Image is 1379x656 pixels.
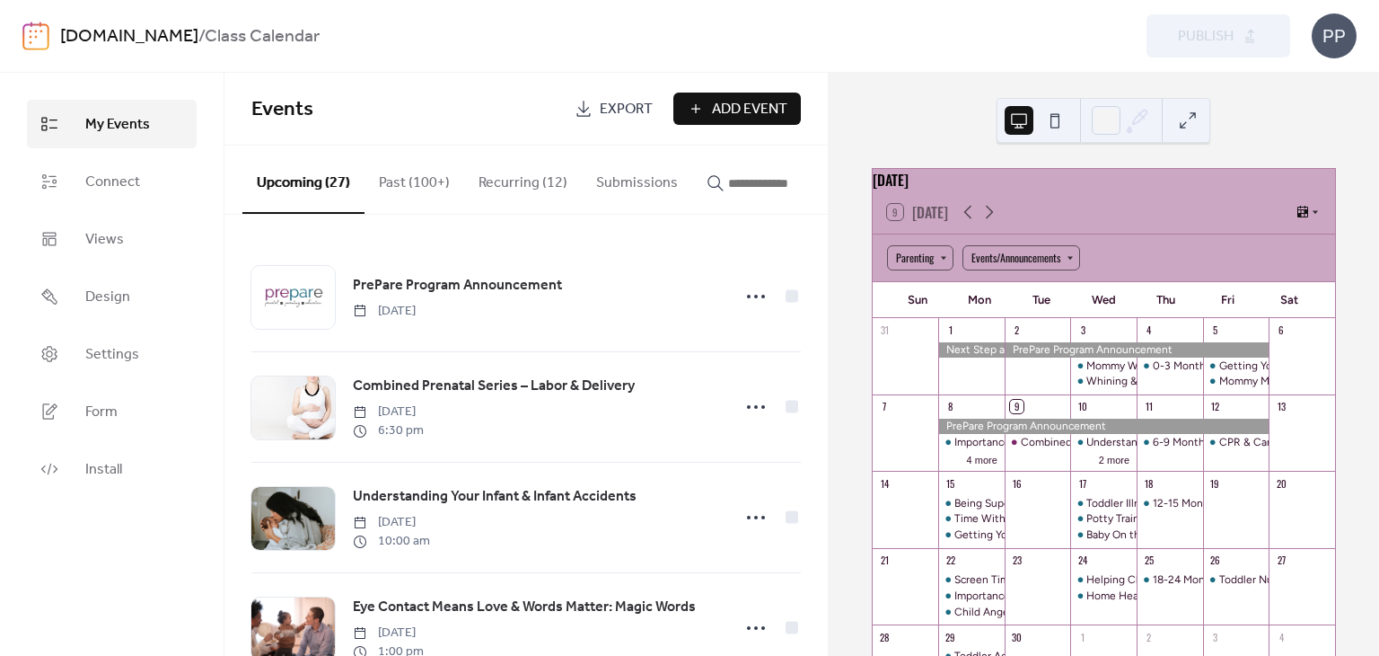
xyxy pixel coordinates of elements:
[1010,324,1023,337] div: 2
[1070,435,1137,450] div: Understanding Your Infant & Infant Accidents
[1073,282,1135,318] div: Wed
[944,554,957,567] div: 22
[1312,13,1357,58] div: PP
[1142,554,1155,567] div: 25
[1208,554,1222,567] div: 26
[1153,496,1345,511] div: 12-15 Month & 15-18 Month Milestones
[944,400,957,413] div: 8
[1092,451,1137,466] button: 2 more
[1274,476,1287,490] div: 20
[1086,511,1317,527] div: Potty Training & Fighting the Impulse to Spend
[353,274,562,297] a: PrePare Program Announcement
[27,100,197,148] a: My Events
[353,375,635,398] a: Combined Prenatal Series – Labor & Delivery
[1259,282,1321,318] div: Sat
[353,302,416,321] span: [DATE]
[1070,589,1137,604] div: Home Health & Anger Management
[353,596,696,619] a: Eye Contact Means Love & Words Matter: Magic Words
[1086,589,1249,604] div: Home Health & [MEDICAL_DATA]
[938,572,1005,588] div: Screen Time and You & Toddler Safety
[1137,572,1203,588] div: 18-24 Month & 24-36 Month Milestones
[1005,435,1071,450] div: Combined Prenatal Series – Labor & Delivery
[251,90,313,129] span: Events
[1208,400,1222,413] div: 12
[1203,435,1269,450] div: CPR & Car Seat Safety
[944,476,957,490] div: 15
[27,272,197,321] a: Design
[1010,554,1023,567] div: 23
[878,400,892,413] div: 7
[712,99,787,120] span: Add Event
[60,20,198,54] a: [DOMAIN_NAME]
[1010,476,1023,490] div: 16
[1197,282,1259,318] div: Fri
[1070,359,1137,374] div: Mommy Work & Quality Childcare
[878,476,892,490] div: 14
[85,459,122,481] span: Install
[1219,572,1375,588] div: Toddler Nutrition & Toddler Play
[1086,435,1308,450] div: Understanding Your Infant & Infant Accidents
[1135,282,1197,318] div: Thu
[353,376,635,397] span: Combined Prenatal Series – Labor & Delivery
[600,99,653,120] span: Export
[949,282,1011,318] div: Mon
[1010,400,1023,413] div: 9
[878,554,892,567] div: 21
[1086,572,1304,588] div: Helping Children Process Change & Siblings
[353,513,430,532] span: [DATE]
[353,486,637,508] span: Understanding Your Infant & Infant Accidents
[954,572,1140,588] div: Screen Time and You & Toddler Safety
[353,624,424,643] span: [DATE]
[1153,435,1373,450] div: 6-9 Month & 9-12 Month Infant Expectations
[944,630,957,643] div: 29
[944,324,957,337] div: 1
[27,387,197,436] a: Form
[1142,324,1155,337] div: 4
[1137,359,1203,374] div: 0-3 Month & 3-6 Month Infant Expectations
[1070,572,1137,588] div: Helping Children Process Change & Siblings
[353,275,562,297] span: PrePare Program Announcement
[938,342,1005,358] div: Next Step and Little Steps Closed
[1137,435,1203,450] div: 6-9 Month & 9-12 Month Infant Expectations
[1142,630,1155,643] div: 2
[938,589,1005,604] div: Importance of Bonding & Infant Expectations
[1005,342,1269,358] div: PrePare Program Announcement
[1219,435,1330,450] div: CPR & Car Seat Safety
[1274,630,1287,643] div: 4
[353,403,424,421] span: [DATE]
[938,511,1005,527] div: Time With Toddler & Words Matter: Silent Words
[1137,496,1203,511] div: 12-15 Month & 15-18 Month Milestones
[878,630,892,643] div: 28
[938,435,1005,450] div: Importance of Words & Credit Cards: Friend or Foe?
[27,215,197,263] a: Views
[954,589,1174,604] div: Importance of Bonding & Infant Expectations
[1086,359,1251,374] div: Mommy Work & Quality Childcare
[938,527,1005,543] div: Getting Your Child to Eat & Creating Confidence
[1076,400,1089,413] div: 10
[938,419,1269,434] div: PrePare Program Announcement
[353,421,424,440] span: 6:30 pm
[353,485,637,509] a: Understanding Your Infant & Infant Accidents
[1086,374,1186,389] div: Whining & Tantrums
[464,146,582,212] button: Recurring (12)
[1274,400,1287,413] div: 13
[85,287,130,308] span: Design
[1086,496,1265,511] div: Toddler Illness & Toddler Oral Health
[1208,324,1222,337] div: 5
[85,172,140,193] span: Connect
[887,282,949,318] div: Sun
[582,146,692,212] button: Submissions
[1203,359,1269,374] div: Getting Your Baby to Sleep & Crying
[938,605,1005,620] div: Child Anger & Creating Honesty
[27,445,197,493] a: Install
[1070,496,1137,511] div: Toddler Illness & Toddler Oral Health
[27,330,197,378] a: Settings
[878,324,892,337] div: 31
[1086,527,1287,543] div: Baby On the Move & Staying Out of Debt
[205,20,320,54] b: Class Calendar
[1076,630,1089,643] div: 1
[673,93,801,125] button: Add Event
[938,496,1005,511] div: Being Super Mom & Credit Scores: the Good, the Bad, the Ugly
[1021,435,1239,450] div: Combined Prenatal Series – Labor & Delivery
